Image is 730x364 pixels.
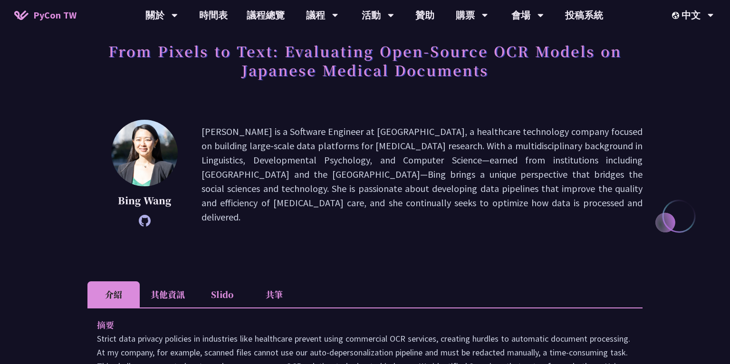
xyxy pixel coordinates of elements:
p: Bing Wang [111,193,178,208]
h1: From Pixels to Text: Evaluating Open-Source OCR Models on Japanese Medical Documents [87,37,643,84]
img: Bing Wang [111,120,178,186]
p: 摘要 [97,318,614,332]
li: Slido [196,281,248,307]
img: Locale Icon [672,12,682,19]
a: PyCon TW [5,3,86,27]
img: Home icon of PyCon TW 2025 [14,10,29,20]
span: PyCon TW [33,8,77,22]
li: 其他資訊 [140,281,196,307]
li: 共筆 [248,281,300,307]
p: [PERSON_NAME] is a Software Engineer at [GEOGRAPHIC_DATA], a healthcare technology company focuse... [202,125,643,224]
li: 介紹 [87,281,140,307]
